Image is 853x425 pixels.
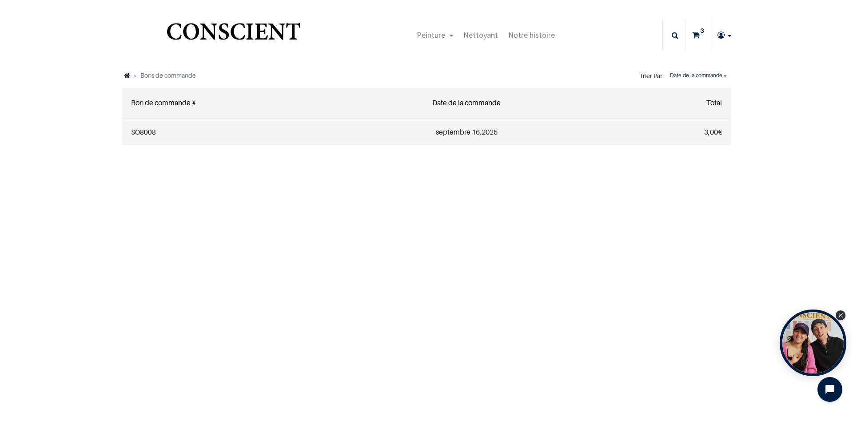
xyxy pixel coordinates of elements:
span: Peinture [417,30,445,40]
a: Peinture [412,20,458,51]
img: Conscient [165,18,302,53]
a: 3 [686,20,711,51]
a: Logo of Conscient [165,18,302,53]
span: Trier Par: [639,67,664,85]
span: Nettoyant [463,30,498,40]
div: Close Tolstoy widget [836,310,845,320]
div: Open Tolstoy widget [780,310,846,376]
span: Bon de commande # [131,98,196,107]
span: 3,00 [704,127,718,136]
span: septembre 16,2025 [436,127,498,136]
a: Accueil [124,71,130,79]
div: Tolstoy bubble widget [780,310,846,376]
a: SO8008 [131,128,156,136]
th: Total [634,88,731,118]
span: Notre histoire [508,30,555,40]
button: Date de la commande [666,70,731,81]
div: Open Tolstoy [780,310,846,376]
span: € [704,127,722,136]
li: Bons de commande [130,71,196,81]
th: Date de la commande [349,88,585,118]
sup: 3 [698,26,706,35]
